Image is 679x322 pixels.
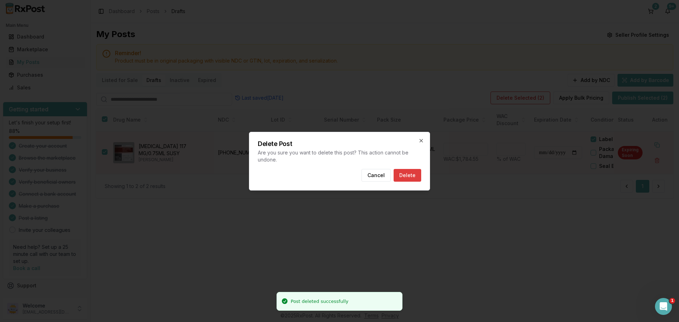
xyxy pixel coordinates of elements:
[669,298,675,304] span: 1
[361,169,391,182] button: Cancel
[258,149,421,163] p: Are you sure you want to delete this post? This action cannot be undone.
[655,298,672,315] iframe: Intercom live chat
[258,141,421,147] h2: Delete Post
[394,169,421,182] button: Delete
